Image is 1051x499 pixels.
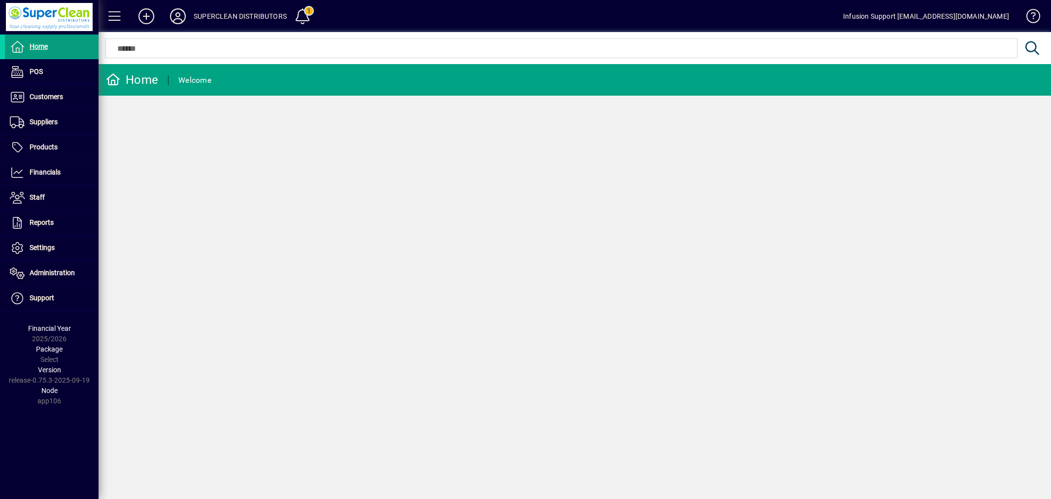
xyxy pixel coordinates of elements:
[5,85,99,109] a: Customers
[30,218,54,226] span: Reports
[30,193,45,201] span: Staff
[5,211,99,235] a: Reports
[5,286,99,311] a: Support
[5,60,99,84] a: POS
[106,72,158,88] div: Home
[5,110,99,135] a: Suppliers
[30,68,43,75] span: POS
[30,244,55,251] span: Settings
[131,7,162,25] button: Add
[30,168,61,176] span: Financials
[843,8,1009,24] div: Infusion Support [EMAIL_ADDRESS][DOMAIN_NAME]
[5,135,99,160] a: Products
[30,294,54,302] span: Support
[30,143,58,151] span: Products
[1019,2,1039,34] a: Knowledge Base
[28,324,71,332] span: Financial Year
[178,72,211,88] div: Welcome
[38,366,61,374] span: Version
[5,236,99,260] a: Settings
[5,185,99,210] a: Staff
[30,42,48,50] span: Home
[5,160,99,185] a: Financials
[30,93,63,101] span: Customers
[36,345,63,353] span: Package
[41,387,58,394] span: Node
[162,7,194,25] button: Profile
[30,269,75,277] span: Administration
[194,8,287,24] div: SUPERCLEAN DISTRIBUTORS
[30,118,58,126] span: Suppliers
[5,261,99,285] a: Administration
